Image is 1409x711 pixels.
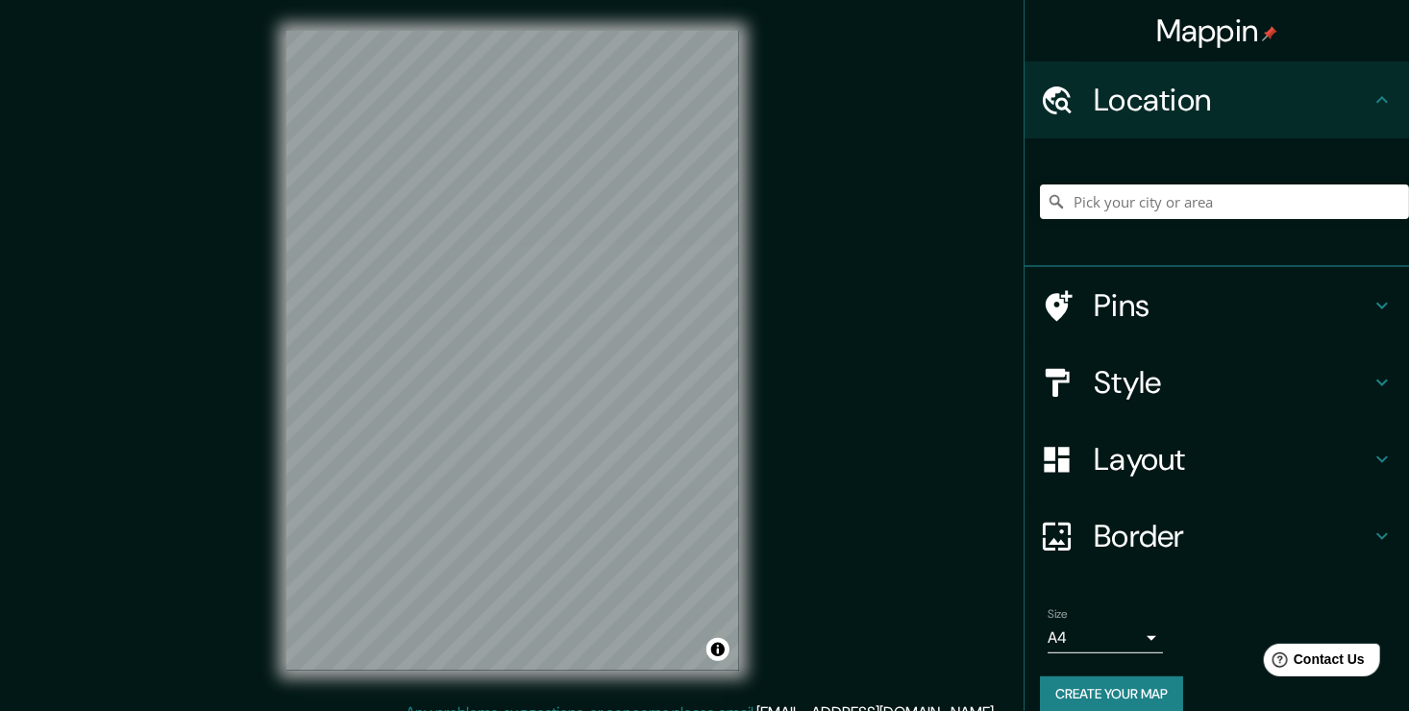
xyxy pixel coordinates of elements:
[1094,440,1371,478] h4: Layout
[1025,421,1409,498] div: Layout
[1094,81,1371,119] h4: Location
[1262,26,1277,41] img: pin-icon.png
[706,638,729,661] button: Toggle attribution
[1094,363,1371,402] h4: Style
[286,31,739,671] canvas: Map
[1238,636,1388,690] iframe: Help widget launcher
[1094,517,1371,555] h4: Border
[1040,184,1409,219] input: Pick your city or area
[1025,498,1409,575] div: Border
[1025,61,1409,138] div: Location
[1094,286,1371,325] h4: Pins
[1025,344,1409,421] div: Style
[1156,12,1278,50] h4: Mappin
[1048,623,1163,653] div: A4
[1025,267,1409,344] div: Pins
[1048,606,1068,623] label: Size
